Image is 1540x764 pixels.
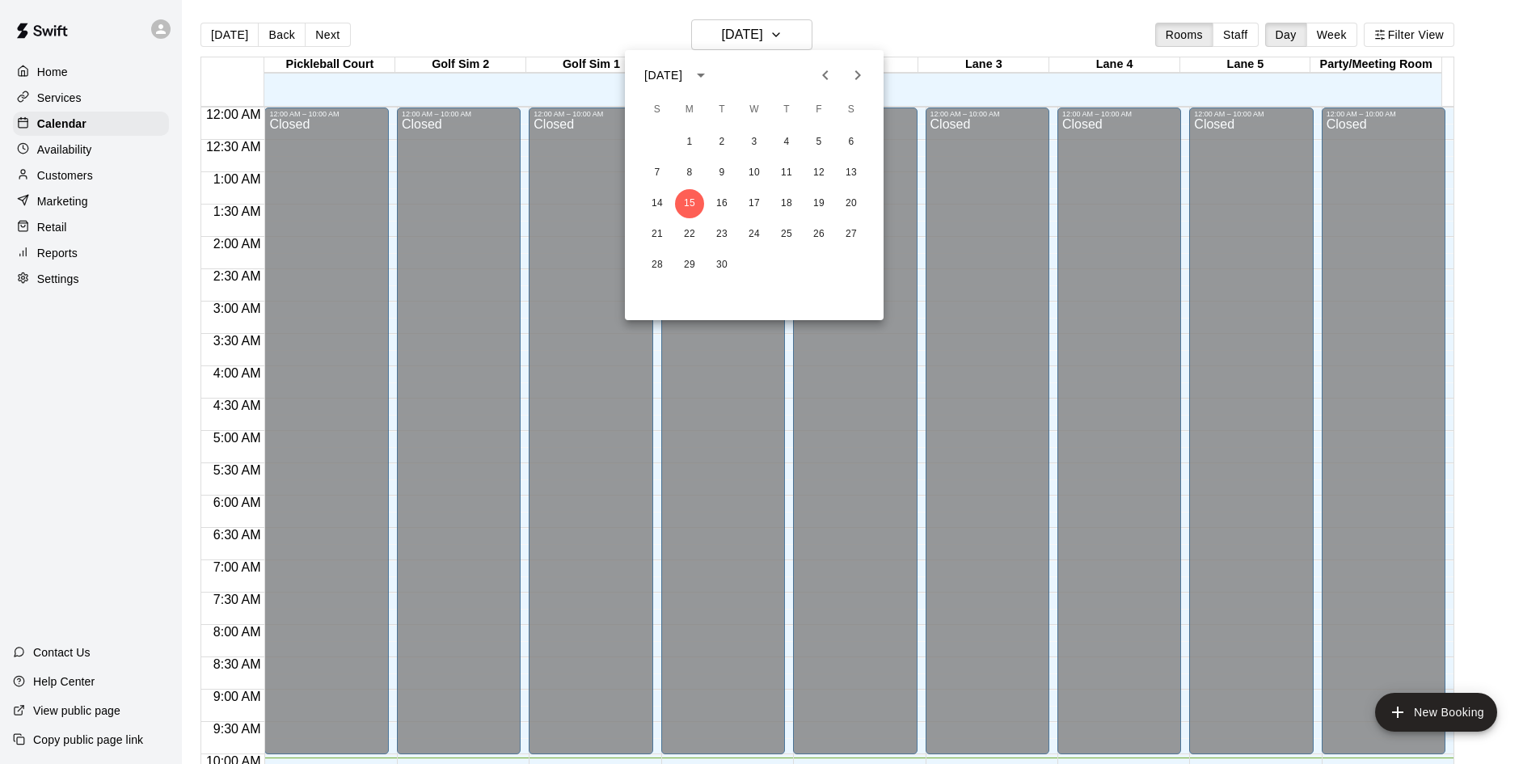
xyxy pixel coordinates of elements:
button: 1 [675,128,704,157]
button: 28 [643,251,672,280]
button: 27 [837,220,866,249]
button: 25 [772,220,801,249]
span: Thursday [772,94,801,126]
button: 23 [707,220,736,249]
button: 10 [740,158,769,188]
button: calendar view is open, switch to year view [687,61,715,89]
button: 7 [643,158,672,188]
button: 2 [707,128,736,157]
button: 6 [837,128,866,157]
button: 11 [772,158,801,188]
span: Saturday [837,94,866,126]
button: 30 [707,251,736,280]
button: 19 [804,189,833,218]
button: 17 [740,189,769,218]
button: 20 [837,189,866,218]
button: 18 [772,189,801,218]
span: Sunday [643,94,672,126]
button: 16 [707,189,736,218]
button: 26 [804,220,833,249]
button: 24 [740,220,769,249]
button: 3 [740,128,769,157]
button: 22 [675,220,704,249]
button: 8 [675,158,704,188]
button: 5 [804,128,833,157]
span: Monday [675,94,704,126]
button: 21 [643,220,672,249]
span: Wednesday [740,94,769,126]
div: [DATE] [644,67,682,84]
button: Previous month [809,59,842,91]
button: 15 [675,189,704,218]
button: Next month [842,59,874,91]
button: 9 [707,158,736,188]
button: 12 [804,158,833,188]
button: 13 [837,158,866,188]
button: 4 [772,128,801,157]
button: 14 [643,189,672,218]
span: Friday [804,94,833,126]
button: 29 [675,251,704,280]
span: Tuesday [707,94,736,126]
